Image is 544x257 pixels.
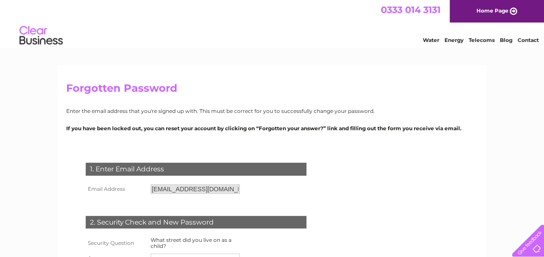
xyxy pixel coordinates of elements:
[68,5,477,42] div: Clear Business is a trading name of Verastar Limited (registered in [GEOGRAPHIC_DATA] No. 3667643...
[423,37,439,43] a: Water
[381,4,441,15] a: 0333 014 3131
[518,37,539,43] a: Contact
[469,37,495,43] a: Telecoms
[86,216,306,229] div: 2. Security Check and New Password
[66,124,478,132] p: If you have been locked out, you can reset your account by clicking on “Forgotten your answer?” l...
[151,237,232,249] label: What street did you live on as a child?
[19,22,63,49] img: logo.png
[84,182,148,196] th: Email Address
[66,107,478,115] p: Enter the email address that you're signed up with. This must be correct for you to successfully ...
[84,235,148,251] th: Security Question
[66,82,478,99] h2: Forgotten Password
[444,37,464,43] a: Energy
[500,37,512,43] a: Blog
[86,163,306,176] div: 1. Enter Email Address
